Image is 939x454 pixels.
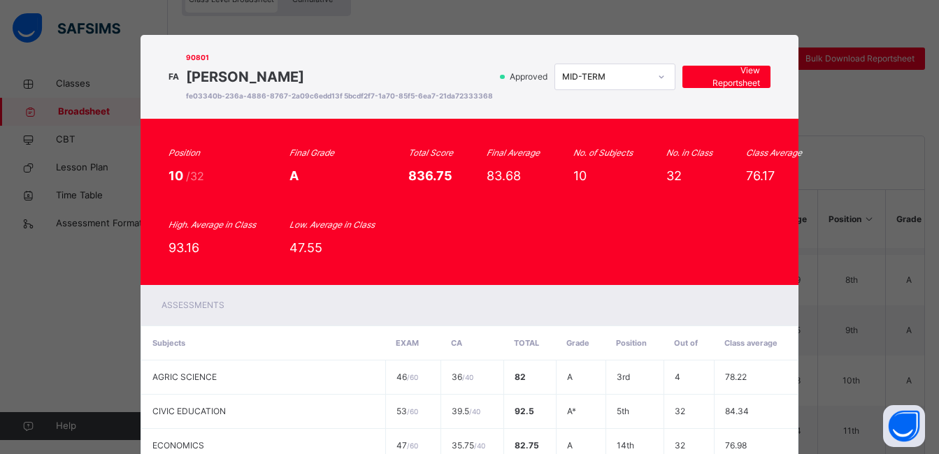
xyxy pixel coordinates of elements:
[693,64,759,89] span: View Reportsheet
[469,407,480,416] span: / 40
[724,338,777,348] span: Class average
[617,440,634,451] span: 14th
[487,147,540,158] i: Final Average
[452,440,485,451] span: 35.75
[674,338,698,348] span: Out of
[407,373,418,381] span: / 60
[152,406,226,416] span: CIVIC EDUCATION
[396,440,418,451] span: 47
[407,441,418,450] span: / 60
[169,219,256,230] i: High. Average in Class
[883,405,925,447] button: Open asap
[186,52,493,63] span: 90801
[162,300,224,310] span: Assessments
[573,147,633,158] i: No. of Subjects
[508,71,552,83] span: Approved
[451,338,462,348] span: CA
[515,406,534,416] span: 92.5
[616,338,647,348] span: Position
[407,407,418,416] span: / 60
[408,147,453,158] i: Total Score
[186,169,204,183] span: /32
[396,406,418,416] span: 53
[562,71,650,83] div: MID-TERM
[396,338,419,348] span: EXAM
[462,373,473,381] span: / 40
[289,147,334,158] i: Final Grade
[567,372,573,382] span: A
[573,168,587,183] span: 10
[408,168,452,183] span: 836.75
[152,440,204,451] span: ECONOMICS
[169,71,179,82] span: FA
[617,372,630,382] span: 3rd
[725,440,747,451] span: 76.98
[617,406,629,416] span: 5th
[452,372,473,382] span: 36
[152,372,217,382] span: AGRIC SCIENCE
[186,66,493,87] span: [PERSON_NAME]
[746,147,802,158] i: Class Average
[289,240,322,255] span: 47.55
[289,168,299,183] span: A
[675,440,685,451] span: 32
[567,440,573,451] span: A
[186,91,493,101] span: fe03340b-236a-4886-8767-2a09c6edd13f 5bcdf2f7-1a70-85f5-6ea7-21da72333368
[515,440,539,451] span: 82.75
[487,168,521,183] span: 83.68
[666,147,712,158] i: No. in Class
[152,338,185,348] span: Subjects
[289,219,375,230] i: Low. Average in Class
[514,338,539,348] span: Total
[474,441,485,450] span: / 40
[566,338,589,348] span: Grade
[725,406,749,416] span: 84.34
[169,147,200,158] i: Position
[675,406,685,416] span: 32
[515,372,526,382] span: 82
[169,240,199,255] span: 93.16
[675,372,680,382] span: 4
[452,406,480,416] span: 39.5
[396,372,418,382] span: 46
[725,372,747,382] span: 78.22
[169,168,186,183] span: 10
[746,168,775,183] span: 76.17
[666,168,682,183] span: 32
